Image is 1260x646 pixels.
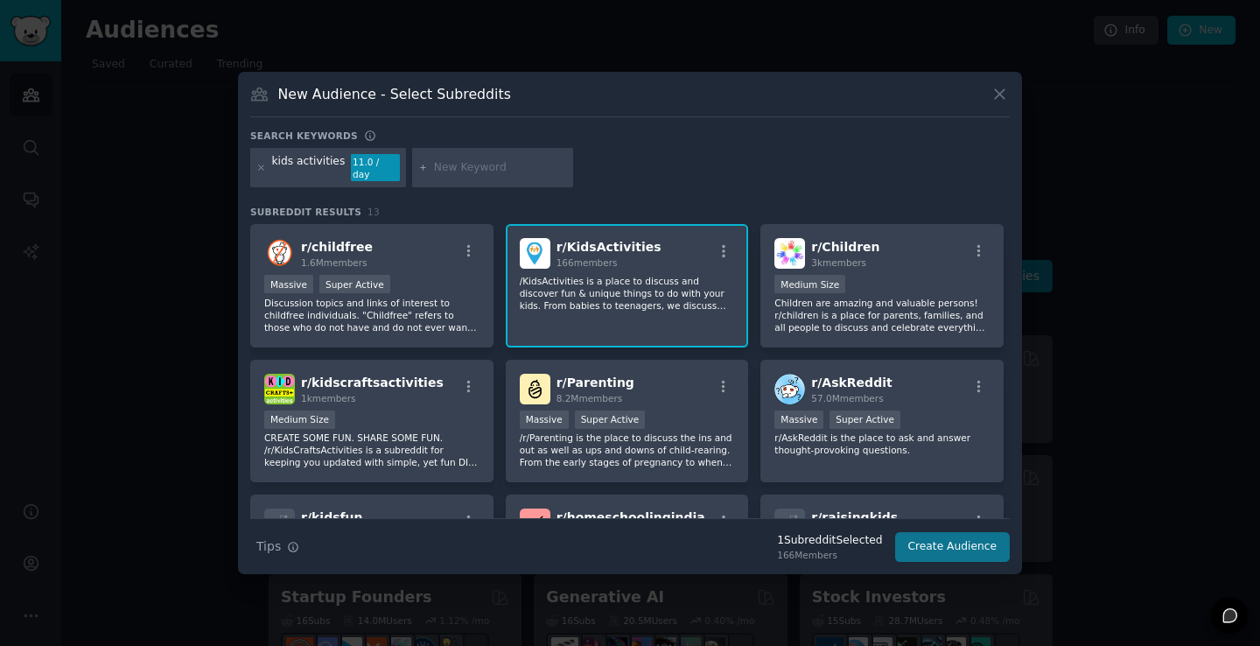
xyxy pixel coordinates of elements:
[264,275,313,293] div: Massive
[520,432,735,468] p: /r/Parenting is the place to discuss the ins and out as well as ups and downs of child-rearing. F...
[556,510,705,524] span: r/ homeschoolingindia
[250,531,305,562] button: Tips
[811,376,892,390] span: r/ AskReddit
[301,376,444,390] span: r/ kidscraftsactivities
[556,393,623,404] span: 8.2M members
[301,510,363,524] span: r/ kidsfun
[520,275,735,312] p: /KidsActivities is a place to discuss and discover fun & unique things to do with your kids. From...
[895,532,1011,562] button: Create Audience
[319,275,390,293] div: Super Active
[556,240,661,254] span: r/ KidsActivities
[556,257,618,268] span: 166 members
[774,275,845,293] div: Medium Size
[777,549,882,561] div: 166 Members
[811,257,866,268] span: 3k members
[520,238,550,269] img: KidsActivities
[520,509,550,539] img: homeschoolingindia
[575,411,646,429] div: Super Active
[351,154,400,182] div: 11.0 / day
[520,411,569,429] div: Massive
[774,297,990,334] p: Children are amazing and valuable persons! r/children is a place for parents, families, and all p...
[774,432,990,456] p: r/AskReddit is the place to ask and answer thought-provoking questions.
[434,160,567,176] input: New Keyword
[774,238,805,269] img: Children
[264,432,479,468] p: CREATE SOME FUN. SHARE SOME FUN. /r/KidsCraftsActivities is a subreddit for keeping you updated w...
[301,240,373,254] span: r/ childfree
[256,537,281,556] span: Tips
[777,533,882,549] div: 1 Subreddit Selected
[774,411,823,429] div: Massive
[264,374,295,404] img: kidscraftsactivities
[520,374,550,404] img: Parenting
[301,257,367,268] span: 1.6M members
[264,411,335,429] div: Medium Size
[250,130,358,142] h3: Search keywords
[774,374,805,404] img: AskReddit
[272,154,346,182] div: kids activities
[556,376,634,390] span: r/ Parenting
[264,297,479,334] p: Discussion topics and links of interest to childfree individuals. "Childfree" refers to those who...
[811,240,879,254] span: r/ Children
[367,207,380,217] span: 13
[829,411,900,429] div: Super Active
[811,393,883,404] span: 57.0M members
[301,393,356,404] span: 1k members
[811,510,898,524] span: r/ raisingkids
[278,85,511,103] h3: New Audience - Select Subreddits
[264,238,295,269] img: childfree
[250,206,361,218] span: Subreddit Results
